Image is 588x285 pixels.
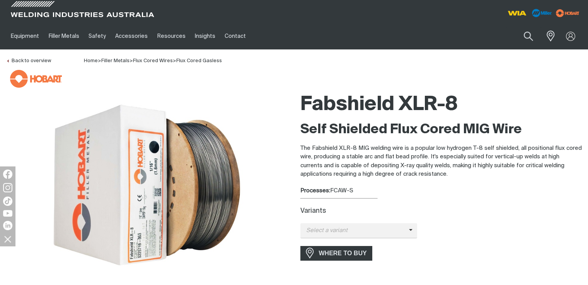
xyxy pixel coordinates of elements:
[153,23,190,49] a: Resources
[44,23,84,49] a: Filler Metals
[300,187,582,195] div: FCAW-S
[98,58,101,63] span: >
[101,58,130,63] a: Filler Metals
[1,232,14,246] img: hide socials
[6,23,44,49] a: Equipment
[50,88,244,282] img: Fabshield XLR-8
[300,246,373,260] a: WHERE TO BUY
[515,27,542,45] button: Search products
[3,221,12,230] img: LinkedIn
[84,23,111,49] a: Safety
[84,58,98,63] a: Home
[554,7,582,19] img: miller
[506,27,542,45] input: Product name or item number...
[3,170,12,179] img: Facebook
[300,121,582,138] h2: Self Shielded Flux Cored MIG Wire
[300,188,330,193] strong: Processes:
[173,58,176,63] span: >
[10,70,62,88] img: Hobart
[190,23,220,49] a: Insights
[220,23,251,49] a: Contact
[111,23,152,49] a: Accessories
[176,58,222,63] a: Flux Cored Gasless
[300,226,409,235] span: Select a variant
[300,92,582,117] h1: Fabshield XLR-8
[300,144,582,179] p: The Fabshield XLR-8 MIG welding wire is a popular low hydrogen T-8 self shielded, all positional ...
[3,210,12,217] img: YouTube
[314,247,372,260] span: WHERE TO BUY
[6,58,51,63] a: Back to overview of Flux Cored Gasless
[3,183,12,192] img: Instagram
[133,58,173,63] a: Flux Cored Wires
[300,208,326,214] label: Variants
[6,23,438,49] nav: Main
[3,197,12,206] img: TikTok
[130,58,133,63] span: >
